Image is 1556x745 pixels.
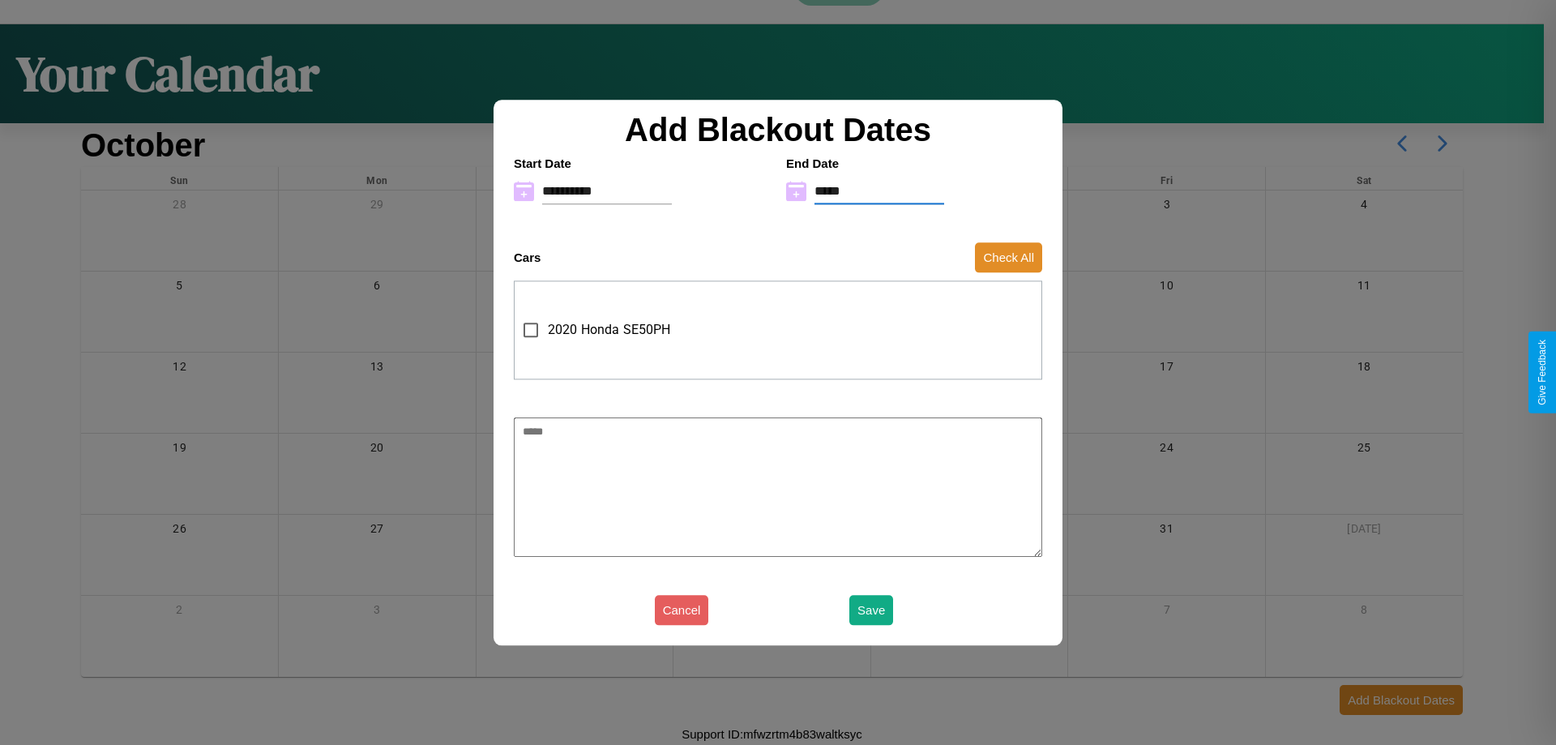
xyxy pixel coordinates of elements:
button: Cancel [655,595,709,625]
button: Save [849,595,893,625]
h2: Add Blackout Dates [506,112,1050,148]
h4: Cars [514,250,541,264]
div: Give Feedback [1537,340,1548,405]
span: 2020 Honda SE50PH [548,320,671,340]
button: Check All [975,242,1042,272]
h4: End Date [786,156,1042,170]
h4: Start Date [514,156,770,170]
